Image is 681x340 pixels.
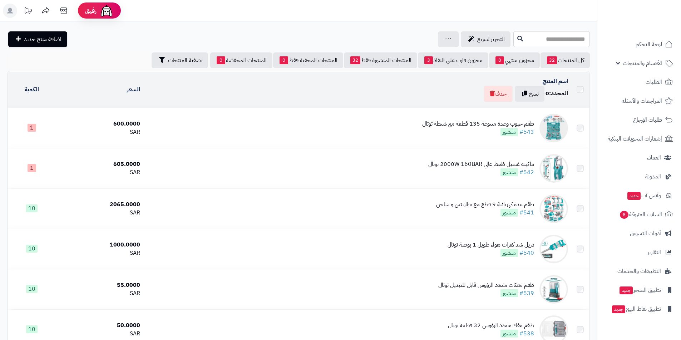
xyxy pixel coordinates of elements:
a: اسم المنتج [543,77,568,86]
a: #539 [519,289,534,298]
span: 32 [547,56,557,64]
a: #541 [519,208,534,217]
span: منشور [500,330,518,338]
span: جديد [620,286,633,294]
span: طلبات الإرجاع [633,115,662,125]
a: تحديثات المنصة [19,4,37,20]
span: التطبيقات والخدمات [617,266,661,276]
span: 0 [280,56,288,64]
div: SAR [59,289,140,298]
div: طقم مفكات ﻣﺗﻌﺩﺩ الرﺅﻭﺱ قابل للتبديل توتال [438,281,534,289]
a: #538 [519,329,534,338]
a: التطبيقات والخدمات [602,263,677,280]
a: كل المنتجات32 [541,52,590,68]
div: 605.0000 [59,160,140,168]
span: 32 [350,56,360,64]
img: دريل شد كفرات هواء طويل 1 بوصة توتال [539,235,568,263]
img: طقم حبوب وعدة متنوعة 135 قطعة مع شنطة توتال [539,114,568,142]
span: التقارير [647,247,661,257]
span: منشور [500,128,518,136]
button: حذف [484,86,513,102]
span: 10 [26,245,38,253]
div: 600.0000 [59,120,140,128]
span: الطلبات [646,77,662,87]
div: ﻁﻘﻡ ﻣﻔﻙ ﻣﺗﻌﺩﺩ ﺍﻟﺭﺅﻭﺱ 32 ﻗﻁﻌﻪ توتال [448,321,534,330]
a: طلبات الإرجاع [602,111,677,128]
a: وآتس آبجديد [602,187,677,204]
a: المدونة [602,168,677,185]
div: دريل شد كفرات هواء طويل 1 بوصة توتال [448,241,534,249]
span: 0 [217,56,225,64]
span: تطبيق نقاط البيع [611,304,661,314]
span: أدوات التسويق [630,228,661,238]
span: لوحة التحكم [636,39,662,49]
a: الكمية [25,85,39,94]
a: #540 [519,249,534,257]
div: 55.0000 [59,281,140,289]
a: المراجعات والأسئلة [602,92,677,110]
span: 1 [28,164,36,172]
span: إشعارات التحويلات البنكية [608,134,662,144]
span: جديد [627,192,641,200]
span: تطبيق المتجر [619,285,661,295]
span: منشور [500,209,518,217]
a: المنتجات المنشورة فقط32 [344,52,417,68]
button: نسخ [515,86,544,102]
a: إشعارات التحويلات البنكية [602,130,677,147]
span: رفيق [85,6,97,15]
img: ماكينة غسيل ظغط عالي 2000W 160BAR توتال [539,154,568,183]
span: اضافة منتج جديد [24,35,61,44]
a: اضافة منتج جديد [8,31,67,47]
span: 3 [424,56,433,64]
div: 2065.0000 [59,201,140,209]
span: الأقسام والمنتجات [623,58,662,68]
a: السعر [127,85,140,94]
button: تصفية المنتجات [152,52,208,68]
a: #542 [519,168,534,177]
span: 0 [546,89,549,98]
span: المدونة [645,172,661,182]
a: السلات المتروكة8 [602,206,677,223]
div: طقم عدة كهربائية 9 قطع مع بطاريتين و شاحن [436,201,534,209]
span: منشور [500,168,518,176]
div: SAR [59,209,140,217]
img: طقم عدة كهربائية 9 قطع مع بطاريتين و شاحن [539,194,568,223]
span: 0 [495,56,504,64]
span: منشور [500,249,518,257]
a: أدوات التسويق [602,225,677,242]
span: المراجعات والأسئلة [622,96,662,106]
span: السلات المتروكة [619,209,662,219]
a: تطبيق نقاط البيعجديد [602,300,677,318]
img: طقم مفكات ﻣﺗﻌﺩﺩ الرﺅﻭﺱ قابل للتبديل توتال [539,275,568,304]
div: 50.0000 [59,321,140,330]
span: العملاء [647,153,661,163]
div: طقم حبوب وعدة متنوعة 135 قطعة مع شنطة توتال [422,120,534,128]
a: مخزون قارب على النفاذ3 [418,52,488,68]
div: SAR [59,249,140,257]
span: 10 [26,285,38,293]
a: التقارير [602,244,677,261]
a: المنتجات المخفية فقط0 [273,52,343,68]
a: الطلبات [602,73,677,91]
a: لوحة التحكم [602,36,677,53]
div: SAR [59,128,140,136]
div: SAR [59,168,140,177]
a: #543 [519,128,534,136]
a: تطبيق المتجرجديد [602,281,677,299]
span: تصفية المنتجات [168,56,202,65]
img: ai-face.png [99,4,114,18]
div: 1000.0000 [59,241,140,249]
div: المحدد: [546,90,568,98]
span: 10 [26,204,38,212]
span: جديد [612,305,625,313]
span: منشور [500,289,518,297]
span: 8 [620,211,628,219]
a: التحرير لسريع [461,31,510,47]
span: 1 [28,124,36,132]
a: العملاء [602,149,677,166]
a: المنتجات المخفضة0 [210,52,272,68]
div: SAR [59,330,140,338]
span: 10 [26,325,38,333]
span: التحرير لسريع [477,35,505,44]
a: مخزون منتهي0 [489,52,540,68]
